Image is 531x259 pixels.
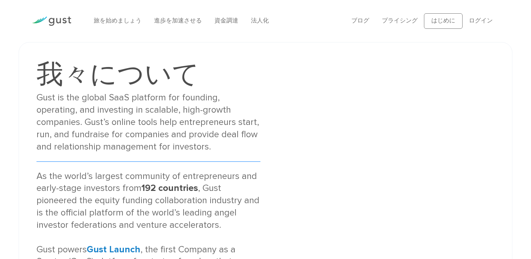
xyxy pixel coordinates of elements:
a: Gust Launch [87,244,140,255]
a: 進歩を加速させる [154,17,202,24]
img: 突風ロゴ [32,16,71,26]
strong: 192 countries [141,182,198,193]
h1: 我々について [36,61,260,88]
a: プライシング [382,17,418,24]
a: ブログ [351,17,369,24]
a: 旅を始めましょう [94,17,141,24]
a: ログイン [469,17,493,24]
div: Gust is the global SaaS platform for founding, operating, and investing in scalable, high-growth ... [36,92,260,153]
a: 法人化 [251,17,269,24]
a: 資金調達 [214,17,238,24]
a: はじめに [424,13,463,29]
